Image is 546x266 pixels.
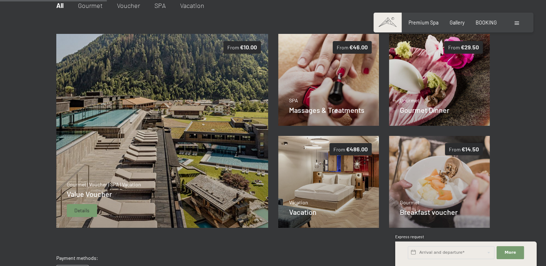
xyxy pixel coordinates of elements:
span: Express request [395,234,424,239]
span: More [504,250,516,256]
a: Premium Spa [409,19,438,26]
a: BOOKING [476,19,497,26]
button: More [497,246,524,259]
a: Gallery [450,19,464,26]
